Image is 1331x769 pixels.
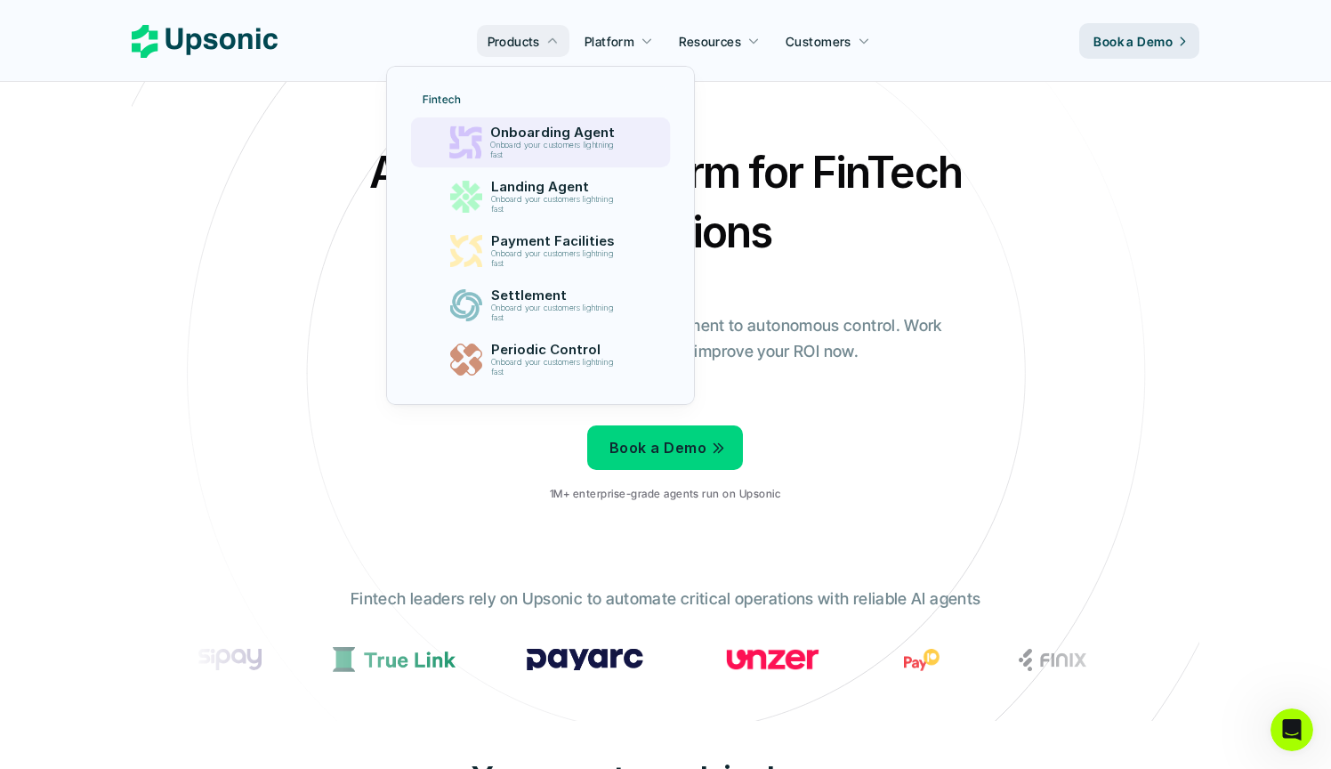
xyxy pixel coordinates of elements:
[1270,708,1313,751] iframe: Intercom live chat
[412,172,669,222] a: Landing AgentOnboard your customers lightning fast
[488,32,540,51] p: Products
[609,435,706,461] p: Book a Demo
[490,304,620,323] p: Onboard your customers lightning fast
[679,32,741,51] p: Resources
[1079,23,1199,59] a: Book a Demo
[490,287,622,304] p: Settlement
[490,179,622,195] p: Landing Agent
[477,25,569,57] a: Products
[490,342,622,358] p: Periodic Control
[351,587,980,612] p: Fintech leaders rely on Upsonic to automate critical operations with reliable AI agents
[410,117,669,167] a: Onboarding AgentOnboard your customers lightning fast
[354,142,977,262] h2: Agentic AI Platform for FinTech Operations
[490,195,620,215] p: Onboard your customers lightning fast
[490,233,622,249] p: Payment Facilities
[490,125,623,141] p: Onboarding Agent
[490,249,620,269] p: Onboard your customers lightning fast
[1093,32,1173,51] p: Book a Demo
[423,93,461,106] p: Fintech
[412,226,669,276] a: Payment FacilitiesOnboard your customers lightning fast
[376,313,955,365] p: From onboarding to compliance to settlement to autonomous control. Work with %82 more efficiency ...
[490,358,620,377] p: Onboard your customers lightning fast
[587,425,743,470] a: Book a Demo
[550,488,780,500] p: 1M+ enterprise-grade agents run on Upsonic
[585,32,634,51] p: Platform
[786,32,851,51] p: Customers
[490,141,621,160] p: Onboard your customers lightning fast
